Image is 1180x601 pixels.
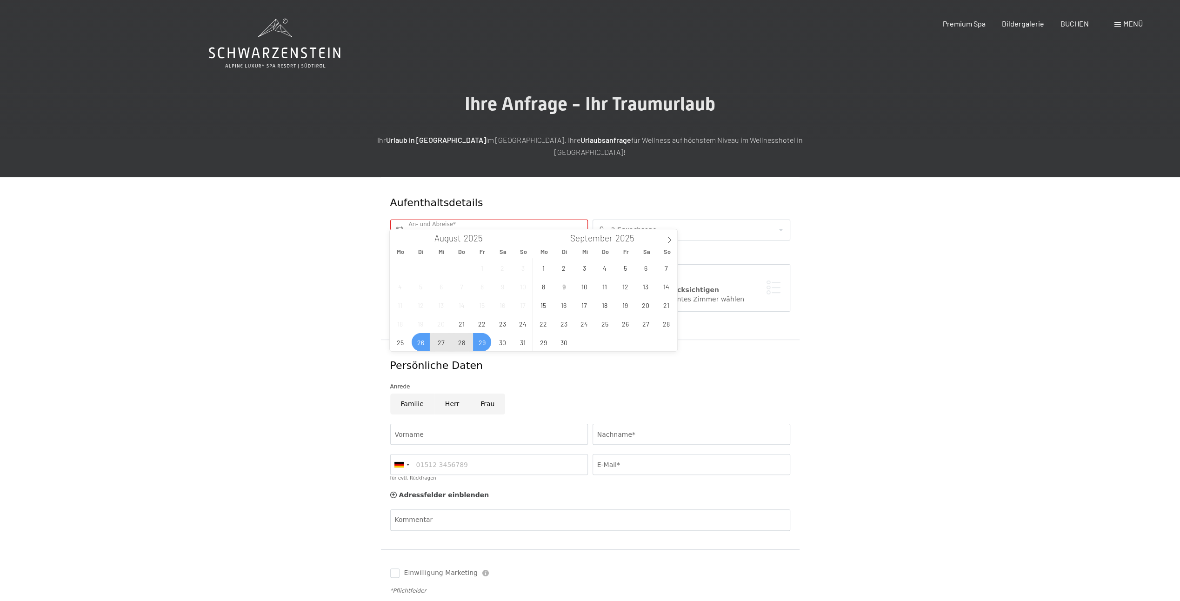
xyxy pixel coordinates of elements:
span: September 30, 2025 [555,333,573,351]
span: September 5, 2025 [616,259,634,277]
span: September 20, 2025 [637,296,655,314]
span: September 21, 2025 [657,296,675,314]
span: August 30, 2025 [493,333,512,351]
span: Sa [636,249,657,255]
span: Adressfelder einblenden [399,491,489,499]
span: August 5, 2025 [412,277,430,295]
div: Zimmerwunsch berücksichtigen [602,286,780,295]
span: Menü [1123,19,1143,28]
div: Aufenthaltsdetails [390,196,723,210]
span: Do [595,249,616,255]
span: August 3, 2025 [514,259,532,277]
div: Germany (Deutschland): +49 [391,454,412,474]
span: August [434,234,461,243]
span: September 12, 2025 [616,277,634,295]
span: August 21, 2025 [453,314,471,333]
p: Ihr im [GEOGRAPHIC_DATA]. Ihre für Wellness auf höchstem Niveau im Wellnesshotel in [GEOGRAPHIC_D... [358,134,823,158]
input: Year [461,233,492,243]
span: Mo [390,249,410,255]
input: 01512 3456789 [390,454,588,475]
span: Do [452,249,472,255]
span: September 8, 2025 [534,277,553,295]
span: September 2, 2025 [555,259,573,277]
span: September 16, 2025 [555,296,573,314]
span: August 17, 2025 [514,296,532,314]
span: Sa [493,249,513,255]
input: Year [613,233,643,243]
label: für evtl. Rückfragen [390,475,436,481]
span: August 25, 2025 [391,333,409,351]
span: September 17, 2025 [575,296,593,314]
div: Anrede [390,382,790,391]
span: September 14, 2025 [657,277,675,295]
span: So [657,249,677,255]
span: September 6, 2025 [637,259,655,277]
span: September 18, 2025 [596,296,614,314]
span: August 6, 2025 [432,277,450,295]
span: August 1, 2025 [473,259,491,277]
span: August 12, 2025 [412,296,430,314]
span: Fr [616,249,636,255]
span: September 19, 2025 [616,296,634,314]
span: August 22, 2025 [473,314,491,333]
span: Fr [472,249,493,255]
span: September 10, 2025 [575,277,593,295]
span: August 27, 2025 [432,333,450,351]
span: September 28, 2025 [657,314,675,333]
span: August 13, 2025 [432,296,450,314]
span: Ihre Anfrage - Ihr Traumurlaub [465,93,715,115]
span: August 10, 2025 [514,277,532,295]
div: Ich möchte ein bestimmtes Zimmer wählen [602,295,780,304]
span: Einwilligung Marketing [404,568,478,578]
span: August 8, 2025 [473,277,491,295]
span: Mo [533,249,554,255]
span: September 23, 2025 [555,314,573,333]
a: Premium Spa [942,19,985,28]
span: So [513,249,533,255]
span: August 14, 2025 [453,296,471,314]
span: September 25, 2025 [596,314,614,333]
span: August 2, 2025 [493,259,512,277]
span: September [570,234,613,243]
span: September 13, 2025 [637,277,655,295]
span: August 24, 2025 [514,314,532,333]
a: BUCHEN [1060,19,1089,28]
span: September 7, 2025 [657,259,675,277]
span: August 11, 2025 [391,296,409,314]
span: August 4, 2025 [391,277,409,295]
span: August 20, 2025 [432,314,450,333]
span: September 1, 2025 [534,259,553,277]
span: September 29, 2025 [534,333,553,351]
span: Mi [431,249,452,255]
div: Persönliche Daten [390,359,790,373]
span: August 15, 2025 [473,296,491,314]
span: September 26, 2025 [616,314,634,333]
strong: Urlaubsanfrage [580,135,631,144]
span: August 9, 2025 [493,277,512,295]
span: August 7, 2025 [453,277,471,295]
span: September 15, 2025 [534,296,553,314]
strong: Urlaub in [GEOGRAPHIC_DATA] [386,135,486,144]
span: September 22, 2025 [534,314,553,333]
span: September 3, 2025 [575,259,593,277]
span: August 23, 2025 [493,314,512,333]
span: August 19, 2025 [412,314,430,333]
a: Bildergalerie [1002,19,1044,28]
span: September 9, 2025 [555,277,573,295]
div: *Pflichtfelder [390,587,790,595]
span: August 31, 2025 [514,333,532,351]
span: September 4, 2025 [596,259,614,277]
span: August 29, 2025 [473,333,491,351]
span: Di [554,249,574,255]
span: August 16, 2025 [493,296,512,314]
span: September 27, 2025 [637,314,655,333]
span: Mi [575,249,595,255]
span: September 24, 2025 [575,314,593,333]
span: August 28, 2025 [453,333,471,351]
span: September 11, 2025 [596,277,614,295]
span: August 18, 2025 [391,314,409,333]
span: Di [410,249,431,255]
